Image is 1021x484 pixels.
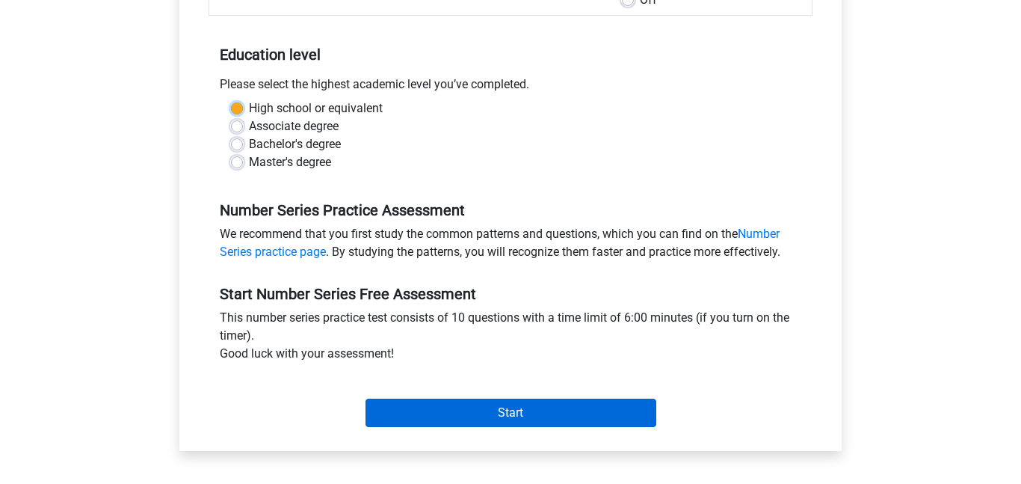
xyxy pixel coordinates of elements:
label: Associate degree [249,117,339,135]
label: High school or equivalent [249,99,383,117]
div: Please select the highest academic level you’ve completed. [209,76,812,99]
h5: Number Series Practice Assessment [220,201,801,219]
label: Master's degree [249,153,331,171]
h5: Education level [220,40,801,70]
input: Start [365,399,656,427]
label: Bachelor's degree [249,135,341,153]
h5: Start Number Series Free Assessment [220,285,801,303]
div: This number series practice test consists of 10 questions with a time limit of 6:00 minutes (if y... [209,309,812,369]
div: We recommend that you first study the common patterns and questions, which you can find on the . ... [209,225,812,267]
